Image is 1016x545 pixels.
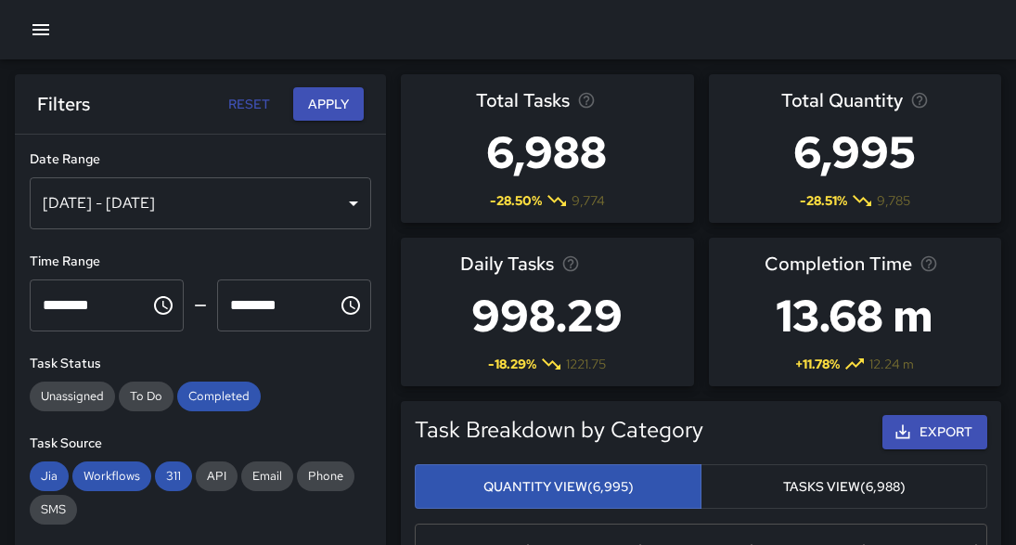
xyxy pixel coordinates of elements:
[219,87,278,122] button: Reset
[155,461,192,491] div: 311
[332,287,369,324] button: Choose time, selected time is 11:59 PM
[30,434,371,454] h6: Task Source
[882,415,987,449] button: Export
[476,85,570,115] span: Total Tasks
[119,382,174,411] div: To Do
[119,388,174,404] span: To Do
[701,464,987,510] button: Tasks View(6,988)
[30,252,371,272] h6: Time Range
[910,91,929,110] svg: Total task quantity in the selected period, compared to the previous period.
[566,355,606,373] span: 1221.75
[781,115,929,189] h3: 6,995
[72,468,151,484] span: Workflows
[30,461,69,491] div: Jia
[177,388,261,404] span: Completed
[460,249,554,279] span: Daily Tasks
[72,461,151,491] div: Workflows
[297,461,354,491] div: Phone
[155,468,192,484] span: 311
[297,468,354,484] span: Phone
[577,91,596,110] svg: Total number of tasks in the selected period, compared to the previous period.
[30,382,115,411] div: Unassigned
[476,115,618,189] h3: 6,988
[488,355,536,373] span: -18.29 %
[30,468,69,484] span: Jia
[877,191,910,210] span: 9,785
[241,461,293,491] div: Email
[30,495,77,525] div: SMS
[415,415,703,445] h5: Task Breakdown by Category
[415,464,701,510] button: Quantity View(6,995)
[490,191,542,210] span: -28.50 %
[765,249,912,279] span: Completion Time
[293,87,364,122] button: Apply
[460,279,634,353] h3: 998.29
[177,382,261,411] div: Completed
[196,468,238,484] span: API
[30,388,115,404] span: Unassigned
[30,149,371,170] h6: Date Range
[765,279,945,353] h3: 13.68 m
[561,254,580,273] svg: Average number of tasks per day in the selected period, compared to the previous period.
[30,354,371,374] h6: Task Status
[781,85,903,115] span: Total Quantity
[145,287,182,324] button: Choose time, selected time is 12:00 AM
[196,461,238,491] div: API
[30,501,77,517] span: SMS
[241,468,293,484] span: Email
[572,191,605,210] span: 9,774
[795,355,840,373] span: + 11.78 %
[30,177,371,229] div: [DATE] - [DATE]
[920,254,938,273] svg: Average time taken to complete tasks in the selected period, compared to the previous period.
[37,89,90,119] h6: Filters
[869,355,914,373] span: 12.24 m
[800,191,847,210] span: -28.51 %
